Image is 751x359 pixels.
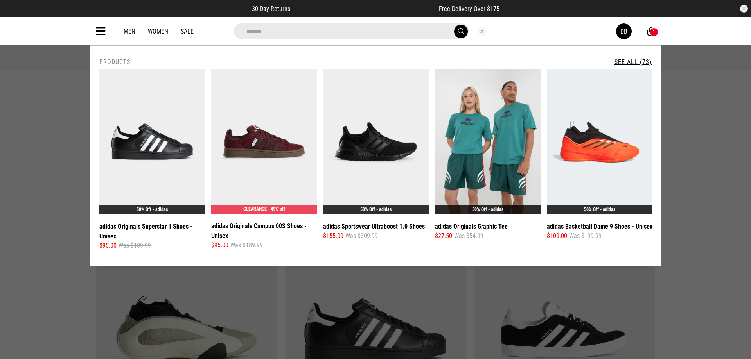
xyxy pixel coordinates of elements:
[454,231,483,241] span: Was $54.99
[99,58,130,66] h2: Products
[230,241,263,250] span: Was $189.99
[99,221,205,241] a: adidas Originals Superstar II Shoes - Unisex
[6,3,30,27] button: Open LiveChat chat widget
[547,221,652,231] a: adidas Basketball Dame 9 Shoes - Unisex
[472,207,503,212] a: 50% Off - adidas
[119,241,151,250] span: Was $189.99
[547,69,652,214] img: Adidas Basketball Dame 9 Shoes - Unisex in Red
[211,69,317,214] img: Adidas Originals Campus 00s Shoes - Unisex in Maroon
[306,5,423,13] iframe: Customer reviews powered by Trustpilot
[99,241,117,250] span: $95.00
[435,221,508,231] a: adidas Originals Graphic Tee
[137,207,168,212] a: 50% Off - adidas
[647,27,655,36] a: 1
[478,27,487,36] button: Close search
[620,28,627,35] div: DB
[323,69,429,214] img: Adidas Sportswear Ultraboost 1.0 Shoes in Black
[323,221,425,231] a: adidas Sportswear Ultraboost 1.0 Shoes
[252,5,290,13] span: 30 Day Returns
[614,58,652,66] a: See All (73)
[243,206,267,212] span: CLEARANCE
[435,231,452,241] span: $27.50
[435,69,541,214] img: Adidas Originals Graphic Tee in Green
[360,207,392,212] a: 50% Off - adidas
[345,231,378,241] span: Was $309.99
[653,29,655,35] div: 1
[268,206,285,212] span: - 49% off
[547,231,567,241] span: $100.00
[439,5,499,13] span: Free Delivery Over $175
[148,28,168,35] a: Women
[584,207,615,212] a: 50% Off - adidas
[124,28,135,35] a: Men
[323,231,343,241] span: $155.00
[99,69,205,214] img: Adidas Originals Superstar Ii Shoes - Unisex in Black
[211,241,228,250] span: $95.00
[569,231,602,241] span: Was $199.99
[181,28,194,35] a: Sale
[211,221,317,241] a: adidas Originals Campus 00S Shoes - Unisex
